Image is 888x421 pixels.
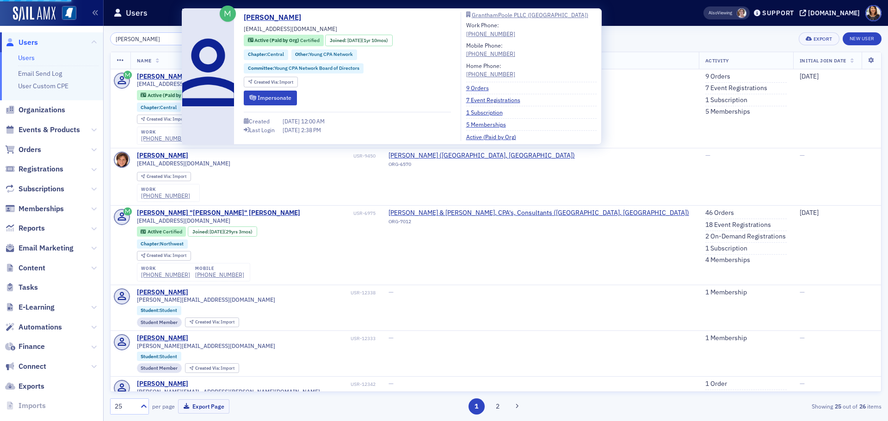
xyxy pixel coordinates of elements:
a: [PERSON_NAME] [137,380,188,388]
div: Created [249,119,270,124]
a: 9 Orders [705,73,730,81]
div: ORG-6570 [388,161,575,171]
div: [PHONE_NUMBER] [141,135,190,142]
a: Tasks [5,282,38,293]
div: Created Via: Import [244,77,298,87]
span: [DATE] [800,72,819,80]
div: USR-12333 [190,336,376,342]
button: [DOMAIN_NAME] [800,10,863,16]
a: 1 Order [705,380,727,388]
span: Imports [18,401,46,411]
img: SailAMX [62,6,76,20]
span: Student : [141,307,160,313]
a: 1 Membership [705,334,747,342]
a: [PERSON_NAME] [244,12,308,23]
span: 2:38 PM [301,126,321,134]
div: [PHONE_NUMBER] [466,49,515,58]
span: Lydia Carlisle [737,8,746,18]
a: Connect [5,361,46,372]
a: 5 Memberships [705,108,750,116]
div: Import [147,174,186,179]
span: Created Via : [195,365,221,371]
a: Chapter:Central [248,51,284,58]
strong: 26 [857,402,867,410]
a: [PERSON_NAME] & [PERSON_NAME], CPA's, Consultants ([GEOGRAPHIC_DATA], [GEOGRAPHIC_DATA]) [388,209,689,217]
div: GranthamPoole PLLC ([GEOGRAPHIC_DATA]) [472,12,588,18]
div: Import [147,117,186,122]
a: [PERSON_NAME] ([GEOGRAPHIC_DATA], [GEOGRAPHIC_DATA]) [388,152,575,160]
a: 7 Event Registrations [466,96,527,104]
div: work [141,187,190,192]
span: Activity [705,57,729,64]
span: Created Via : [254,79,280,85]
a: Student:Student [141,354,177,360]
div: mobile [195,266,244,271]
a: [PERSON_NAME] [137,288,188,297]
span: — [800,151,805,159]
div: Import [254,80,294,85]
div: Chapter: [137,103,181,112]
span: Created Via : [147,116,173,122]
span: Committee : [248,65,274,71]
span: Certified [163,228,182,235]
div: Support [762,9,794,17]
a: Email Send Log [18,69,62,78]
a: Registrations [5,164,63,174]
input: Search… [110,32,198,45]
a: [PERSON_NAME] [137,334,188,342]
span: [DATE] [210,228,224,235]
a: E-Learning [5,302,55,312]
span: Created Via : [195,319,221,325]
a: Subscriptions [5,184,64,194]
strong: 25 [833,402,843,410]
div: Other: [291,49,358,60]
a: Chapter:Northwest [141,241,184,247]
a: GranthamPoole PLLC ([GEOGRAPHIC_DATA]) [466,12,597,18]
span: Subscriptions [18,184,64,194]
span: Certified [300,37,320,43]
span: Created Via : [147,173,173,179]
a: [PHONE_NUMBER] [141,271,190,278]
a: 9 Orders [466,84,496,92]
button: 2 [489,398,506,415]
a: Active (Paid by Org) [466,133,523,141]
span: Reports [18,223,45,233]
div: work [141,129,190,135]
a: 5 Memberships [466,120,513,128]
div: (1yr 10mos) [347,37,388,44]
a: Memberships [5,204,64,214]
span: Active (Paid by Org) [148,92,193,98]
span: Initial Join Date [800,57,846,64]
div: Active (Paid by Org): Active (Paid by Org): Certified [244,35,324,46]
button: Export [799,32,839,45]
a: [PERSON_NAME] [137,73,188,81]
div: [DOMAIN_NAME] [808,9,860,17]
a: [PERSON_NAME] "[PERSON_NAME]" [PERSON_NAME] [137,209,300,217]
div: ORG-7012 [388,219,689,228]
a: [PERSON_NAME] [137,152,188,160]
span: Active [148,228,163,235]
a: 46 Orders [705,209,734,217]
a: User Custom CPE [18,82,68,90]
div: Created Via: Import [137,172,191,182]
div: Student: [137,306,182,315]
div: Created Via: Import [185,317,239,327]
span: Memberships [18,204,64,214]
span: [EMAIL_ADDRESS][DOMAIN_NAME] [244,24,337,33]
div: Import [195,320,235,325]
div: Import [147,253,186,258]
span: — [705,151,710,159]
span: Chapter : [248,51,267,57]
a: 18 Event Registrations [705,221,771,229]
span: Tasks [18,282,38,293]
div: [PHONE_NUMBER] [195,271,244,278]
div: Created Via: Import [137,115,191,124]
a: New User [843,32,882,45]
span: [DATE] [347,37,362,43]
a: Chapter:Central [141,104,177,110]
span: Events & Products [18,125,80,135]
span: E-Learning [18,302,55,312]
